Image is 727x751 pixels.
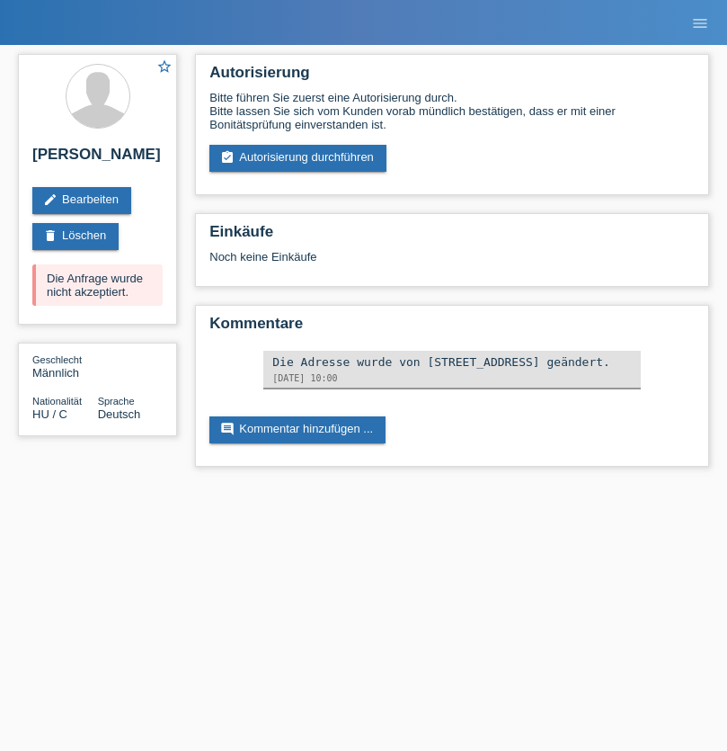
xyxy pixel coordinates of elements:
a: star_border [156,58,173,77]
div: Bitte führen Sie zuerst eine Autorisierung durch. Bitte lassen Sie sich vom Kunden vorab mündlich... [209,91,695,131]
span: Nationalität [32,396,82,407]
a: commentKommentar hinzufügen ... [209,416,386,443]
div: Männlich [32,353,98,380]
span: Deutsch [98,407,141,421]
a: deleteLöschen [32,223,119,250]
i: star_border [156,58,173,75]
h2: [PERSON_NAME] [32,146,163,173]
div: [DATE] 10:00 [272,373,632,383]
h2: Einkäufe [209,223,695,250]
h2: Autorisierung [209,64,695,91]
i: menu [691,14,709,32]
a: editBearbeiten [32,187,131,214]
span: Sprache [98,396,135,407]
i: comment [220,422,235,436]
a: menu [682,17,718,28]
div: Noch keine Einkäufe [209,250,695,277]
span: Geschlecht [32,354,82,365]
div: Die Adresse wurde von [STREET_ADDRESS] geändert. [272,355,632,369]
i: delete [43,228,58,243]
span: Ungarn / C / 30.10.2021 [32,407,67,421]
a: assignment_turned_inAutorisierung durchführen [209,145,386,172]
i: edit [43,192,58,207]
div: Die Anfrage wurde nicht akzeptiert. [32,264,163,306]
i: assignment_turned_in [220,150,235,165]
h2: Kommentare [209,315,695,342]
